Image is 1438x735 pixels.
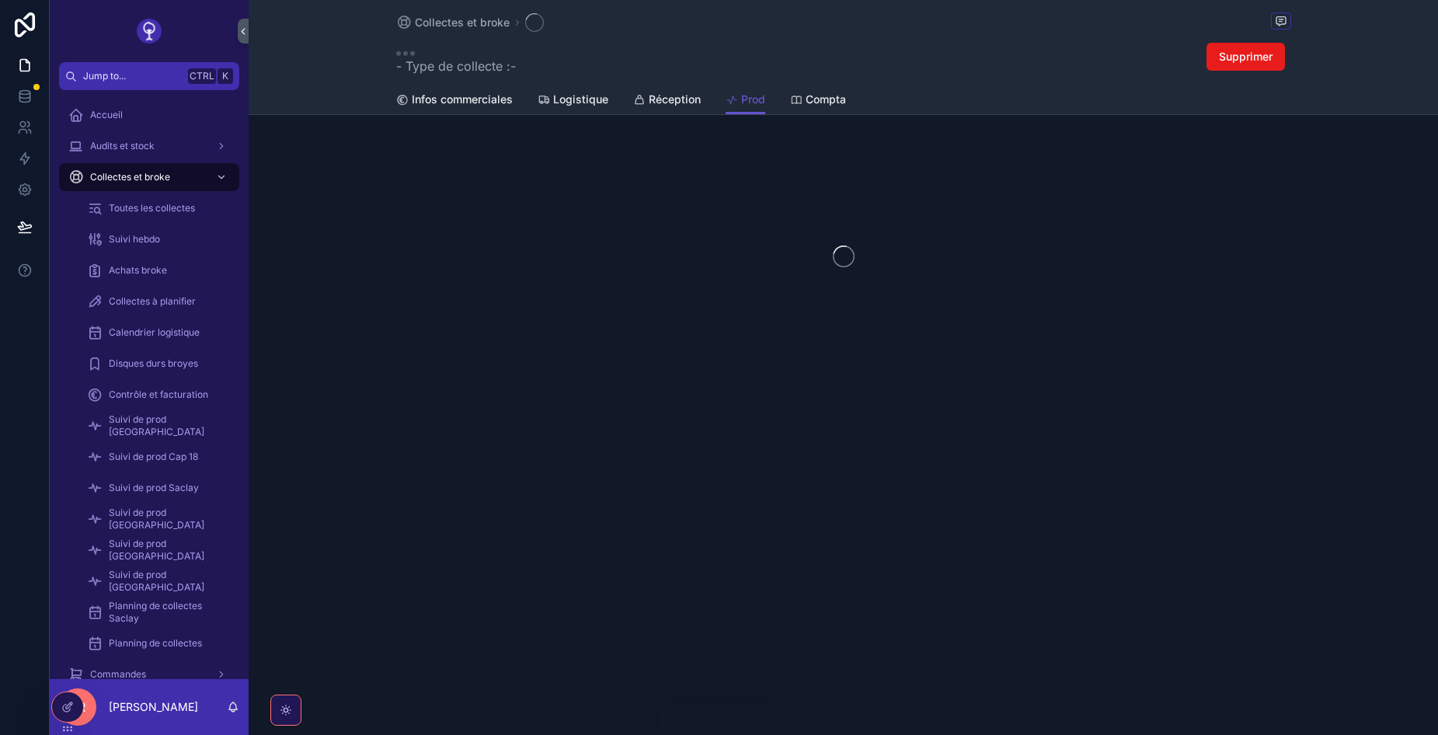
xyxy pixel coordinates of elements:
a: Disques durs broyes [78,350,239,378]
a: Contrôle et facturation [78,381,239,409]
a: Planning de collectes [78,629,239,657]
span: Calendrier logistique [109,326,200,339]
a: Calendrier logistique [78,319,239,347]
a: Toutes les collectes [78,194,239,222]
span: Suivi de prod Saclay [109,482,199,494]
a: Planning de collectes Saclay [78,598,239,626]
a: Compta [790,85,846,117]
span: Infos commerciales [412,92,513,107]
a: Commandes [59,660,239,688]
span: Supprimer [1219,49,1273,64]
span: Achats broke [109,264,167,277]
span: Suivi hebdo [109,233,160,246]
a: Collectes à planifier [78,287,239,315]
span: K [219,70,232,82]
span: Suivi de prod [GEOGRAPHIC_DATA] [109,569,224,594]
span: Collectes et broke [90,171,170,183]
span: Suivi de prod [GEOGRAPHIC_DATA] [109,507,224,531]
span: Audits et stock [90,140,155,152]
a: Audits et stock [59,132,239,160]
span: Suivi de prod Cap 18 [109,451,198,463]
a: Collectes et broke [396,15,510,30]
span: Jump to... [83,70,182,82]
a: Suivi de prod [GEOGRAPHIC_DATA] [78,505,239,533]
span: Ctrl [188,68,216,84]
a: Achats broke [78,256,239,284]
span: - Type de collecte : - [396,57,516,75]
div: scrollable content [50,90,249,679]
span: Suivi de prod [GEOGRAPHIC_DATA] [109,538,224,563]
a: Collectes et broke [59,163,239,191]
span: Toutes les collectes [109,202,195,214]
p: [PERSON_NAME] [109,699,198,715]
a: Suivi de prod Cap 18 [78,443,239,471]
span: Réception [649,92,701,107]
span: Accueil [90,109,123,121]
span: Suivi de prod [GEOGRAPHIC_DATA] [109,413,224,438]
a: Accueil [59,101,239,129]
span: Planning de collectes [109,637,202,650]
span: Planning de collectes Saclay [109,600,224,625]
button: Jump to...CtrlK [59,62,239,90]
a: Suivi de prod [GEOGRAPHIC_DATA] [78,412,239,440]
a: Logistique [538,85,608,117]
span: Prod [741,92,765,107]
a: Suivi de prod Saclay [78,474,239,502]
img: App logo [137,19,162,44]
span: Compta [806,92,846,107]
a: Suivi hebdo [78,225,239,253]
span: Contrôle et facturation [109,388,208,401]
span: Logistique [553,92,608,107]
a: Infos commerciales [396,85,513,117]
a: Suivi de prod [GEOGRAPHIC_DATA] [78,567,239,595]
a: Prod [726,85,765,115]
a: Réception [633,85,701,117]
span: Commandes [90,668,146,681]
button: Supprimer [1206,43,1285,71]
span: Collectes et broke [415,15,510,30]
span: Collectes à planifier [109,295,196,308]
a: Suivi de prod [GEOGRAPHIC_DATA] [78,536,239,564]
span: Disques durs broyes [109,357,198,370]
